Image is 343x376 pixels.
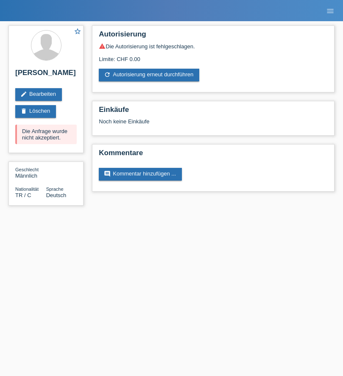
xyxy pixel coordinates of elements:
[15,88,62,101] a: editBearbeiten
[15,69,77,81] h2: [PERSON_NAME]
[99,118,328,131] div: Noch keine Einkäufe
[104,170,111,177] i: comment
[15,192,31,198] span: Türkei / C / 31.07.2021
[99,50,328,62] div: Limite: CHF 0.00
[99,168,182,181] a: commentKommentar hinzufügen ...
[99,69,199,81] a: refreshAutorisierung erneut durchführen
[326,7,335,15] i: menu
[74,28,81,36] a: star_border
[99,149,328,162] h2: Kommentare
[15,105,56,118] a: deleteLöschen
[74,28,81,35] i: star_border
[99,43,106,50] i: warning
[46,187,64,192] span: Sprache
[15,167,39,172] span: Geschlecht
[15,187,39,192] span: Nationalität
[15,125,77,144] div: Die Anfrage wurde nicht akzeptiert.
[322,8,339,13] a: menu
[15,166,46,179] div: Männlich
[20,91,27,97] i: edit
[20,108,27,114] i: delete
[46,192,67,198] span: Deutsch
[99,106,328,118] h2: Einkäufe
[104,71,111,78] i: refresh
[99,30,328,43] h2: Autorisierung
[99,43,328,50] div: Die Autorisierung ist fehlgeschlagen.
